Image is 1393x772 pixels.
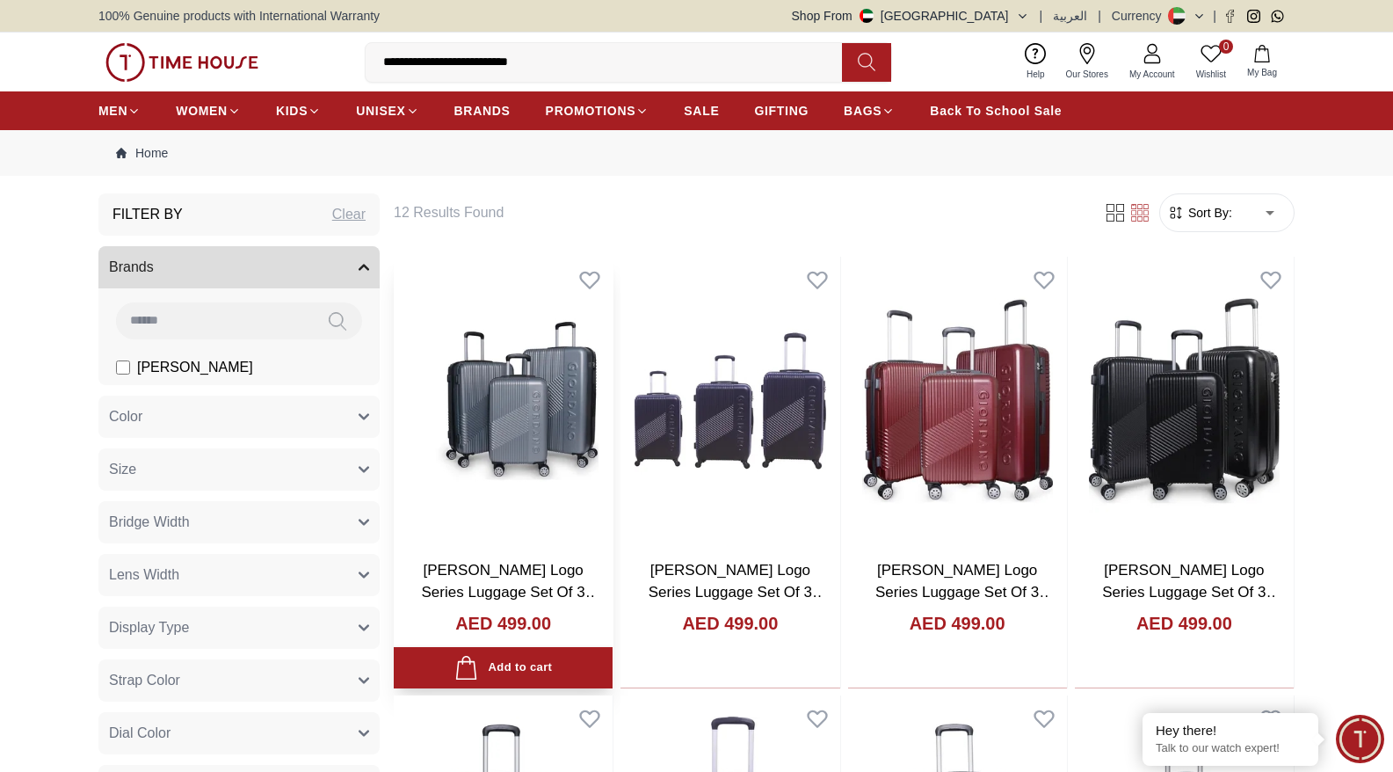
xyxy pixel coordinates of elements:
button: Display Type [98,607,380,649]
input: [PERSON_NAME] [116,361,130,375]
a: [PERSON_NAME] Logo Series Luggage Set Of 3 Silver GR020.SLV [422,562,600,623]
span: Lens Width [109,564,179,586]
span: Size [109,459,136,480]
span: BRANDS [454,102,511,120]
a: Our Stores [1056,40,1119,84]
div: Clear [332,204,366,225]
span: Dial Color [109,723,170,744]
h3: Filter By [112,204,183,225]
h4: AED 499.00 [1136,611,1232,636]
button: Bridge Width [98,501,380,543]
h4: AED 499.00 [682,611,778,636]
a: 0Wishlist [1186,40,1237,84]
a: WOMEN [176,95,241,127]
img: Giordano Logo Series Luggage Set Of 3 Navy GR020.NVY [620,257,839,545]
button: Shop From[GEOGRAPHIC_DATA] [792,7,1029,25]
span: [PERSON_NAME] [137,357,253,378]
span: MEN [98,102,127,120]
img: ... [105,43,258,82]
a: PROMOTIONS [546,95,649,127]
span: 100% Genuine products with International Warranty [98,7,380,25]
span: Display Type [109,617,189,638]
button: Size [98,448,380,491]
button: Dial Color [98,712,380,754]
span: | [1098,7,1101,25]
span: Color [109,406,142,427]
a: [PERSON_NAME] Logo Series Luggage Set Of 3 Black GR020.BLK [1102,562,1281,623]
span: 0 [1219,40,1233,54]
span: Bridge Width [109,512,190,533]
span: My Bag [1240,66,1284,79]
button: العربية [1053,7,1087,25]
a: KIDS [276,95,321,127]
div: Currency [1112,7,1169,25]
a: Instagram [1247,10,1260,23]
nav: Breadcrumb [98,130,1295,176]
a: [PERSON_NAME] Logo Series Luggage Set Of 3 Maroon [MEDICAL_RECORD_NUMBER].MRN [866,562,1125,646]
a: SALE [684,95,719,127]
h6: 12 Results Found [394,202,1082,223]
h4: AED 499.00 [910,611,1005,636]
div: Chat Widget [1336,715,1384,763]
span: KIDS [276,102,308,120]
img: Giordano Logo Series Luggage Set Of 3 Silver GR020.SLV [394,257,613,545]
a: Home [116,144,168,162]
img: Giordano Logo Series Luggage Set Of 3 Maroon GR020.MRN [848,257,1067,545]
button: Strap Color [98,659,380,702]
a: Facebook [1223,10,1237,23]
a: BRANDS [454,95,511,127]
span: | [1040,7,1043,25]
span: Back To School Sale [930,102,1062,120]
span: Sort By: [1185,204,1232,222]
span: | [1213,7,1216,25]
span: My Account [1122,68,1182,81]
button: Lens Width [98,554,380,596]
span: UNISEX [356,102,405,120]
img: United Arab Emirates [860,9,874,23]
span: Our Stores [1059,68,1115,81]
a: GIFTING [754,95,809,127]
button: Sort By: [1167,204,1232,222]
span: Brands [109,257,154,278]
a: UNISEX [356,95,418,127]
span: BAGS [844,102,882,120]
a: Back To School Sale [930,95,1062,127]
button: Color [98,396,380,438]
span: WOMEN [176,102,228,120]
a: [PERSON_NAME] Logo Series Luggage Set Of 3 Navy GR020.NVY [649,562,827,623]
button: My Bag [1237,41,1288,83]
button: Brands [98,246,380,288]
h4: AED 499.00 [455,611,551,636]
span: Wishlist [1189,68,1233,81]
span: Strap Color [109,670,180,691]
img: Giordano Logo Series Luggage Set Of 3 Black GR020.BLK [1075,257,1294,545]
span: SALE [684,102,719,120]
span: Help [1019,68,1052,81]
a: BAGS [844,95,895,127]
span: PROMOTIONS [546,102,636,120]
p: Talk to our watch expert! [1156,741,1305,756]
button: Add to cart [394,647,613,688]
a: Help [1016,40,1056,84]
a: Whatsapp [1271,10,1284,23]
a: MEN [98,95,141,127]
div: Hey there! [1156,722,1305,739]
div: Add to cart [454,656,552,680]
span: GIFTING [754,102,809,120]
